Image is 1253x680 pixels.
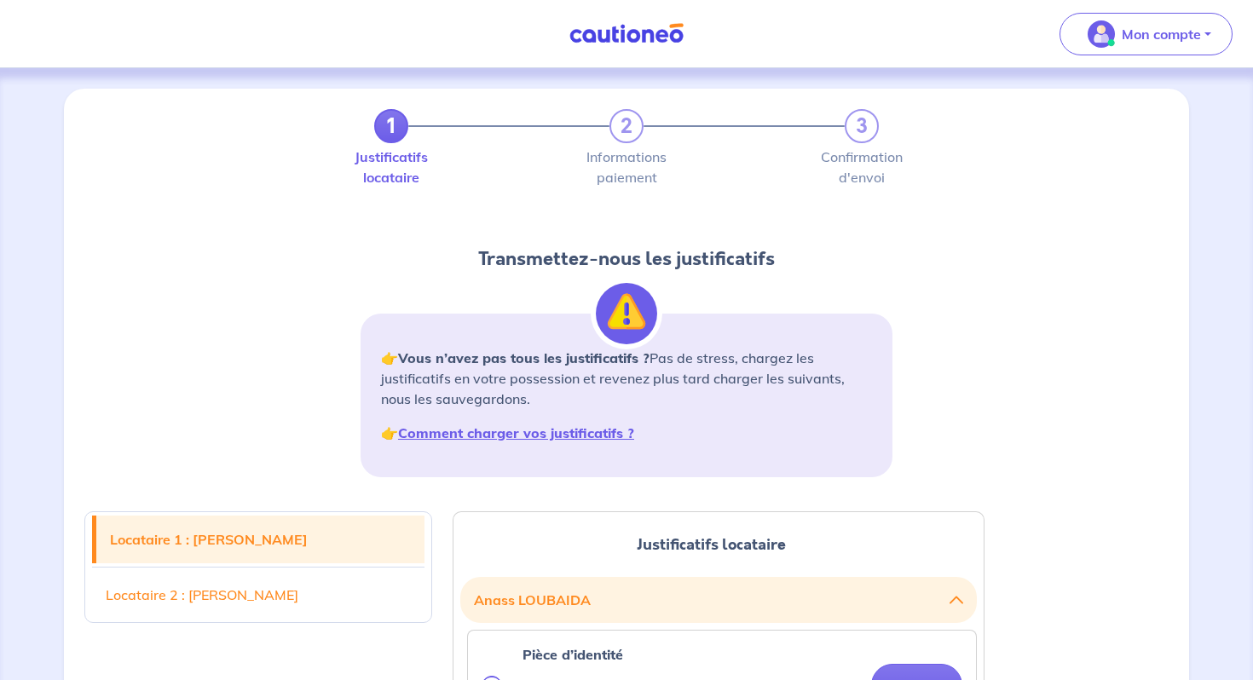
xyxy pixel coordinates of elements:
[374,150,408,184] label: Justificatifs locataire
[381,348,872,409] p: 👉 Pas de stress, chargez les justificatifs en votre possession et revenez plus tard charger les s...
[361,245,892,273] h2: Transmettez-nous les justificatifs
[1088,20,1115,48] img: illu_account_valid_menu.svg
[523,646,623,663] strong: Pièce d’identité
[96,516,424,563] a: Locataire 1 : [PERSON_NAME]
[474,584,963,616] button: Anass LOUBAIDA
[637,533,786,556] span: Justificatifs locataire
[398,349,650,366] strong: Vous n’avez pas tous les justificatifs ?
[596,283,657,344] img: illu_alert.svg
[381,423,872,443] p: 👉
[563,23,690,44] img: Cautioneo
[1060,13,1233,55] button: illu_account_valid_menu.svgMon compte
[609,150,644,184] label: Informations paiement
[398,424,634,441] a: Comment charger vos justificatifs ?
[92,571,424,619] a: Locataire 2 : [PERSON_NAME]
[1122,24,1201,44] p: Mon compte
[374,109,408,143] a: 1
[845,150,879,184] label: Confirmation d'envoi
